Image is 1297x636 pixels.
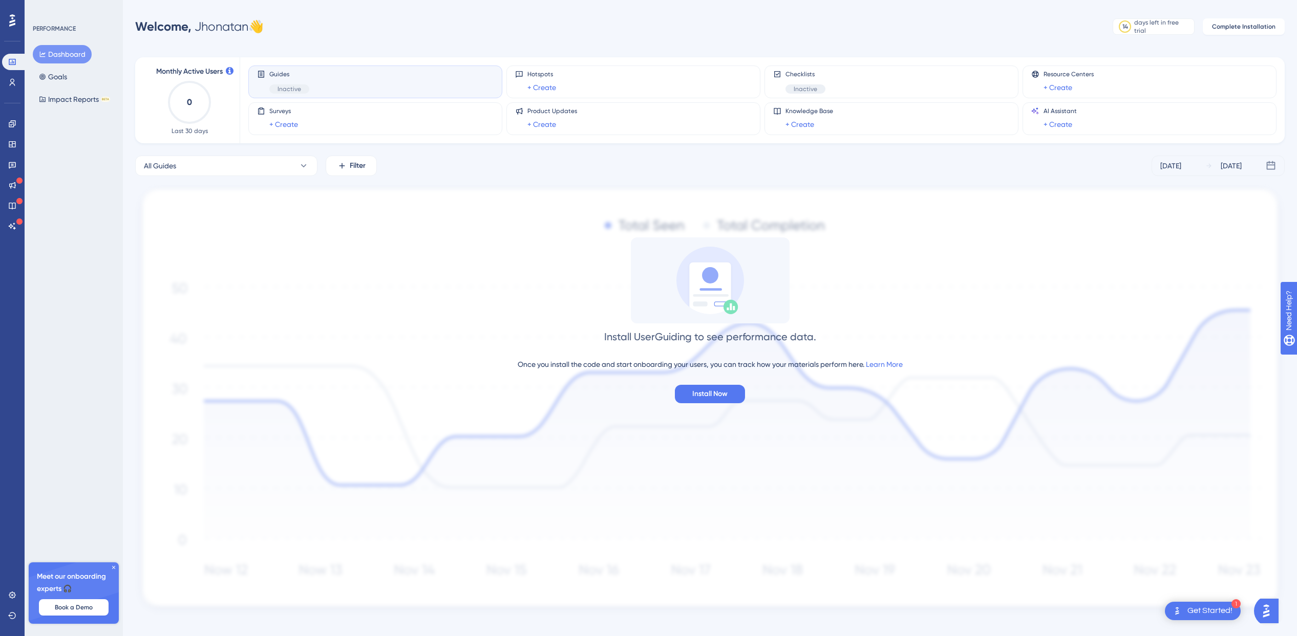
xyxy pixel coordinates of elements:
img: launcher-image-alternative-text [1171,605,1183,617]
div: [DATE] [1221,160,1242,172]
span: All Guides [144,160,176,172]
span: Last 30 days [172,127,208,135]
button: Dashboard [33,45,92,63]
a: + Create [269,118,298,130]
span: Surveys [269,107,298,115]
div: Jhonatan 👋 [135,18,264,35]
span: Guides [269,70,309,78]
span: Complete Installation [1212,23,1275,31]
div: Install UserGuiding to see performance data. [604,330,816,344]
span: Welcome, [135,19,192,34]
span: Install Now [692,388,728,400]
a: Learn More [866,360,903,368]
a: + Create [785,118,814,130]
a: + Create [527,81,556,94]
div: Open Get Started! checklist, remaining modules: 1 [1165,602,1241,620]
span: Monthly Active Users [156,65,223,78]
button: Filter [326,156,377,176]
button: All Guides [135,156,317,176]
span: Hotspots [527,70,556,78]
span: AI Assistant [1044,107,1077,115]
button: Book a Demo [39,599,109,616]
text: 0 [187,97,192,107]
span: Inactive [794,85,817,93]
div: BETA [101,97,110,102]
button: Install Now [675,385,745,403]
span: Resource Centers [1044,70,1094,78]
span: Filter [350,160,366,172]
span: Product Updates [527,107,577,115]
div: PERFORMANCE [33,25,76,33]
button: Complete Installation [1203,18,1285,35]
div: 14 [1122,23,1128,31]
span: Need Help? [24,3,64,15]
span: Knowledge Base [785,107,833,115]
img: 1ec67ef948eb2d50f6bf237e9abc4f97.svg [135,184,1285,616]
span: Book a Demo [55,603,93,611]
div: 1 [1231,599,1241,608]
a: + Create [1044,118,1072,130]
iframe: UserGuiding AI Assistant Launcher [1254,596,1285,626]
a: + Create [527,118,556,130]
div: days left in free trial [1134,18,1191,35]
button: Goals [33,68,73,86]
button: Impact ReportsBETA [33,90,116,108]
div: Get Started! [1187,605,1232,617]
span: Checklists [785,70,825,78]
div: Once you install the code and start onboarding your users, you can track how your materials perfo... [518,358,903,370]
span: Inactive [278,85,301,93]
span: Meet our onboarding experts 🎧 [37,571,111,595]
div: [DATE] [1160,160,1181,172]
a: + Create [1044,81,1072,94]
